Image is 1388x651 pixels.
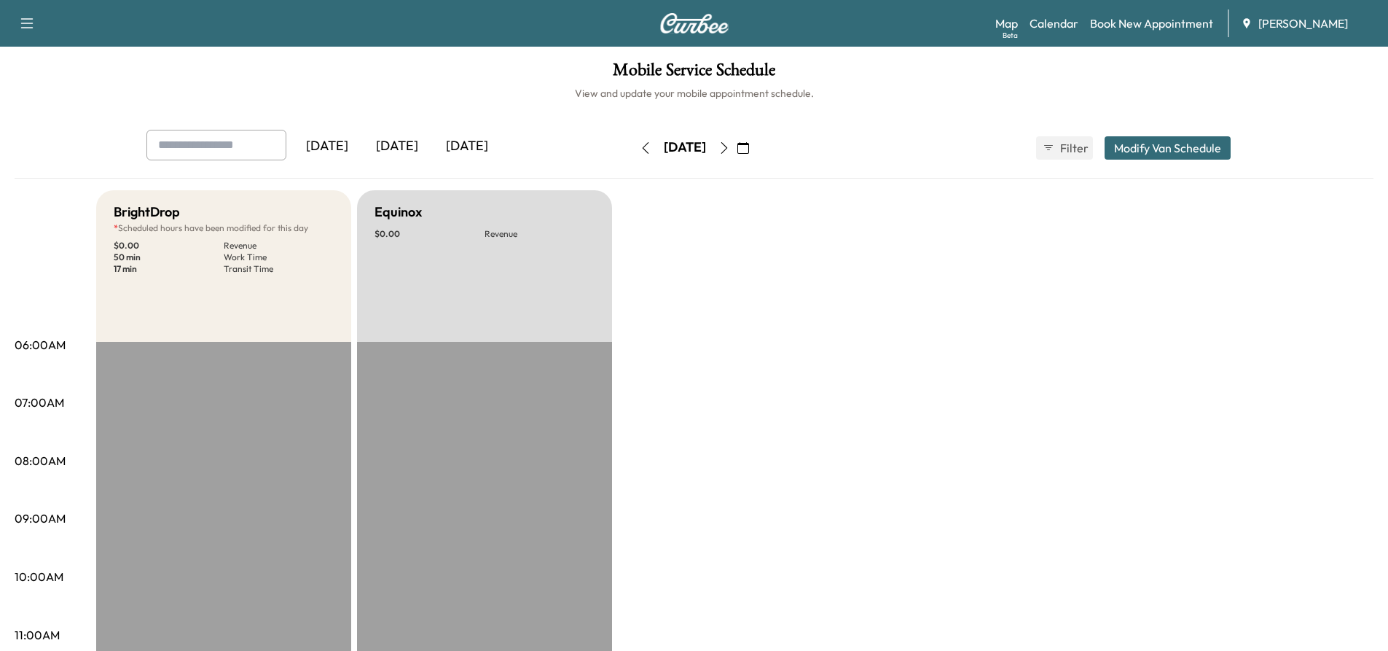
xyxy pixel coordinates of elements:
[114,263,224,275] p: 17 min
[224,240,334,252] p: Revenue
[1258,15,1348,32] span: [PERSON_NAME]
[224,263,334,275] p: Transit Time
[659,13,729,34] img: Curbee Logo
[432,130,502,163] div: [DATE]
[15,86,1373,101] h6: View and update your mobile appointment schedule.
[1036,136,1093,160] button: Filter
[1030,15,1078,32] a: Calendar
[1060,139,1086,157] span: Filter
[485,228,595,240] p: Revenue
[375,228,485,240] p: $ 0.00
[15,452,66,469] p: 08:00AM
[1003,30,1018,41] div: Beta
[114,202,180,222] h5: BrightDrop
[375,202,422,222] h5: Equinox
[15,510,66,527] p: 09:00AM
[1090,15,1213,32] a: Book New Appointment
[15,568,63,585] p: 10:00AM
[995,15,1018,32] a: MapBeta
[664,139,706,157] div: [DATE]
[114,240,224,252] p: $ 0.00
[224,252,334,263] p: Work Time
[15,336,66,354] p: 06:00AM
[15,61,1373,86] h1: Mobile Service Schedule
[292,130,362,163] div: [DATE]
[15,394,64,411] p: 07:00AM
[15,626,60,644] p: 11:00AM
[114,252,224,263] p: 50 min
[114,222,334,234] p: Scheduled hours have been modified for this day
[362,130,432,163] div: [DATE]
[1105,136,1231,160] button: Modify Van Schedule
